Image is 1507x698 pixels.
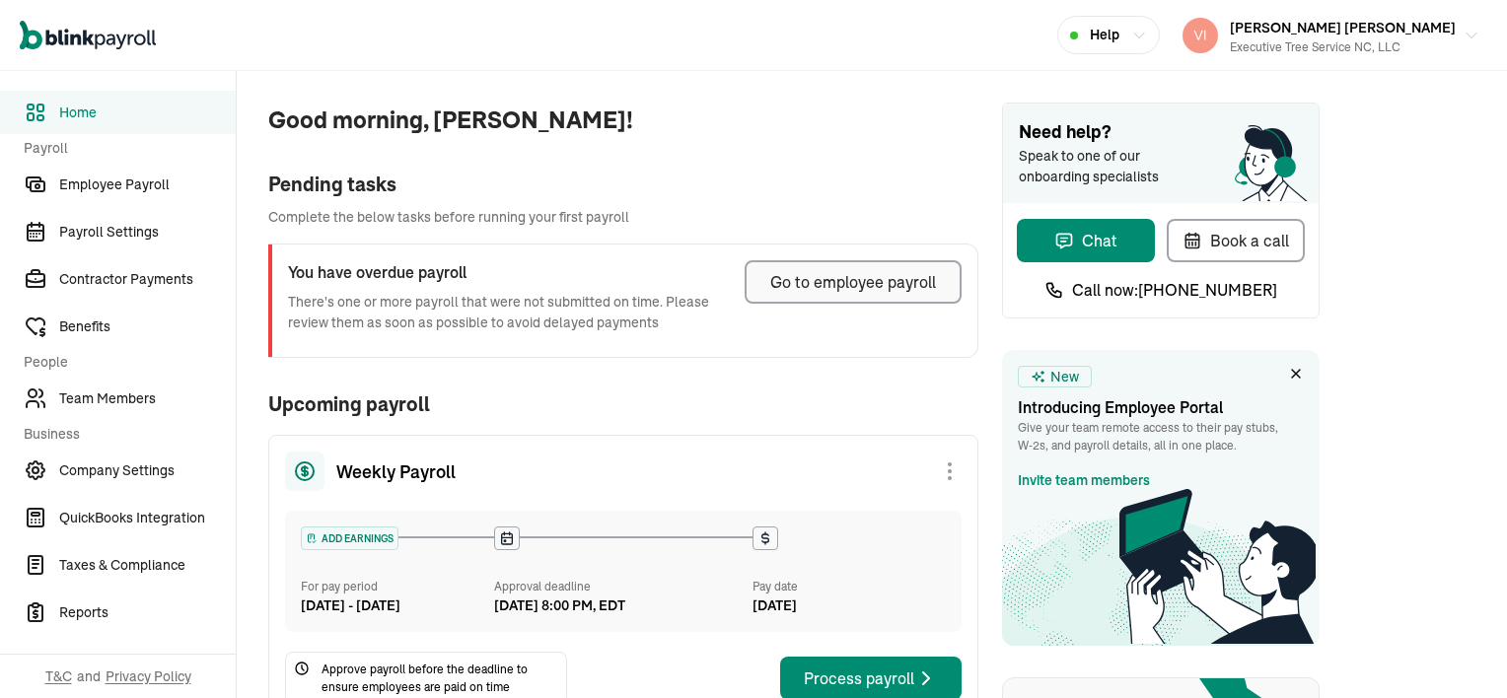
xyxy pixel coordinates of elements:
[1018,395,1304,419] h3: Introducing Employee Portal
[59,508,236,528] span: QuickBooks Integration
[494,595,625,616] div: [DATE] 8:00 PM, EDT
[1050,367,1079,387] span: New
[1072,278,1277,302] span: Call now: [PHONE_NUMBER]
[106,666,191,686] span: Privacy Policy
[1057,16,1160,54] button: Help
[59,602,236,623] span: Reports
[1054,229,1117,252] div: Chat
[1230,38,1456,56] div: Executive Tree Service NC, LLC
[753,595,946,616] div: [DATE]
[59,222,236,243] span: Payroll Settings
[804,666,938,690] div: Process payroll
[1017,219,1155,262] button: Chat
[59,174,236,195] span: Employee Payroll
[302,527,397,549] div: ADD EARNINGS
[1183,229,1289,252] div: Book a call
[322,661,558,696] span: Approve payroll before the deadline to ensure employees are paid on time
[745,260,962,304] button: Go to employee payroll
[59,460,236,481] span: Company Settings
[268,170,978,199] div: Pending tasks
[59,269,236,290] span: Contractor Payments
[268,389,978,419] span: Upcoming payroll
[770,270,936,294] div: Go to employee payroll
[1019,146,1186,187] span: Speak to one of our onboarding specialists
[288,292,729,333] p: There's one or more payroll that were not submitted on time. Please review them as soon as possib...
[24,352,224,373] span: People
[288,260,729,284] h3: You have overdue payroll
[59,388,236,409] span: Team Members
[1018,470,1150,491] a: Invite team members
[59,316,236,337] span: Benefits
[1230,19,1456,36] span: [PERSON_NAME] [PERSON_NAME]
[336,458,456,485] span: Weekly Payroll
[1018,419,1304,454] p: Give your team remote access to their pay stubs, W‑2s, and payroll details, all in one place.
[1167,219,1305,262] button: Book a call
[301,578,494,595] div: For pay period
[1175,11,1487,60] button: [PERSON_NAME] [PERSON_NAME]Executive Tree Service NC, LLC
[20,7,156,64] nav: Global
[301,595,494,616] div: [DATE] - [DATE]
[24,138,224,159] span: Payroll
[268,103,978,138] span: Good morning, [PERSON_NAME]!
[24,424,224,445] span: Business
[494,578,745,595] div: Approval deadline
[1090,25,1119,45] span: Help
[59,103,236,123] span: Home
[1408,603,1507,698] iframe: Chat Widget
[45,666,72,686] span: T&C
[268,207,978,228] span: Complete the below tasks before running your first payroll
[753,578,946,595] div: Pay date
[59,555,236,576] span: Taxes & Compliance
[1019,119,1303,146] span: Need help?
